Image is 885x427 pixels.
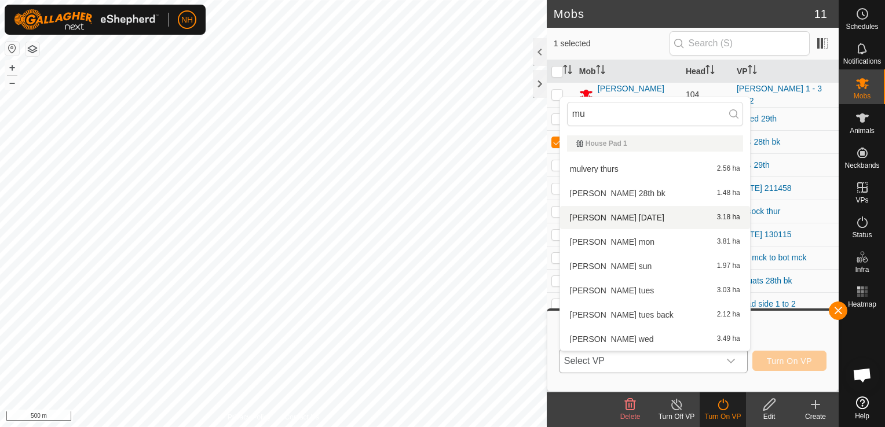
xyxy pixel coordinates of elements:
span: 1.97 ha [717,262,740,270]
span: Animals [850,127,875,134]
div: dropdown trigger [719,349,743,373]
li: mulvey sun [560,255,750,278]
th: Head [681,60,732,83]
span: [PERSON_NAME] tues back [570,311,674,319]
span: [PERSON_NAME] sun [570,262,652,270]
span: Notifications [843,58,881,65]
a: rowed 29th [737,114,777,123]
span: 1.48 ha [717,189,740,197]
span: Neckbands [844,162,879,169]
button: Reset Map [5,42,19,56]
a: Road side 1 to 2 [737,299,796,308]
a: ians 28th bk [737,137,781,146]
div: [PERSON_NAME] Block [598,83,676,107]
span: Turn On VP [767,356,812,366]
span: 3.49 ha [717,335,740,343]
span: 3.03 ha [717,286,740,295]
ul: Option List [560,131,750,351]
span: 2.56 ha [717,165,740,173]
a: Mid mck to bot mck [737,253,807,262]
h2: Mobs [554,7,814,21]
span: 1 selected [554,38,670,50]
span: Mobs [854,93,871,100]
li: mulvey tues back [560,303,750,326]
li: mulvey 28th bk [560,182,750,205]
span: [PERSON_NAME] mon [570,238,654,246]
span: VPs [855,197,868,204]
span: Infra [855,266,869,273]
div: House Pad 1 [576,140,734,147]
img: Gallagher Logo [14,9,159,30]
span: 3.81 ha [717,238,740,246]
span: 2.12 ha [717,311,740,319]
span: [PERSON_NAME] wed [570,335,654,343]
p-sorticon: Activate to sort [563,67,572,76]
div: Edit [746,411,792,422]
li: mulvey mon [560,230,750,253]
a: [DATE] 130115 [737,230,792,239]
a: Open chat [845,358,880,392]
span: mulvery thurs [570,165,619,173]
span: [PERSON_NAME] 28th bk [570,189,665,197]
a: Help [839,392,885,424]
input: Search (S) [670,31,810,56]
span: Select VP [559,349,719,373]
a: tussock thur [737,207,780,216]
a: ians 29th [737,160,770,170]
button: + [5,61,19,75]
span: Delete [620,413,641,421]
div: Turn On VP [700,411,746,422]
th: VP [732,60,839,83]
a: Privacy Policy [228,412,271,422]
li: mulvey tues [560,279,750,302]
span: 104 [686,90,699,99]
span: Status [852,231,872,238]
span: [PERSON_NAME] [DATE] [570,213,664,222]
span: 11 [814,5,827,23]
li: mulvey wed [560,327,750,351]
p-sorticon: Activate to sort [748,67,757,76]
a: [DATE] 211458 [737,183,792,193]
li: mulvery thurs [560,157,750,181]
span: NH [181,14,193,26]
li: mulvey friday [560,206,750,229]
button: – [5,76,19,90]
input: Search [567,102,743,126]
a: Contact Us [285,412,319,422]
th: Mob [575,60,681,83]
span: Schedules [846,23,878,30]
a: mouats 28th bk [737,276,792,285]
a: [PERSON_NAME] 1 - 3 BF 2 [737,84,822,105]
span: Help [855,413,869,419]
span: Heatmap [848,301,876,308]
button: Turn On VP [752,351,827,371]
span: [PERSON_NAME] tues [570,286,654,295]
div: Turn Off VP [653,411,700,422]
button: Map Layers [25,42,39,56]
span: 3.18 ha [717,213,740,222]
p-sorticon: Activate to sort [596,67,605,76]
p-sorticon: Activate to sort [705,67,715,76]
div: Create [792,411,839,422]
